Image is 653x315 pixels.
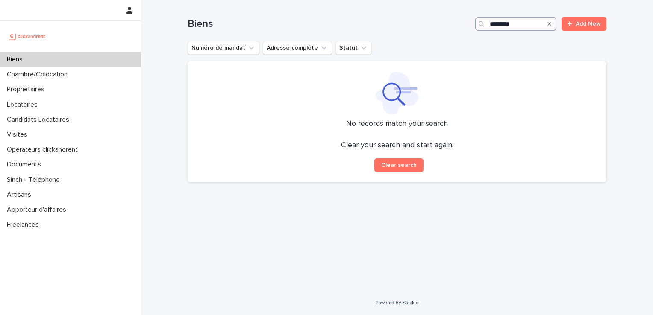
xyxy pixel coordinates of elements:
p: Visites [3,131,34,139]
p: Freelances [3,221,46,229]
p: Operateurs clickandrent [3,146,85,154]
p: Candidats Locataires [3,116,76,124]
a: Add New [562,17,606,31]
p: Apporteur d'affaires [3,206,73,214]
p: Locataires [3,101,44,109]
p: Artisans [3,191,38,199]
button: Numéro de mandat [188,41,259,55]
button: Adresse complète [263,41,332,55]
p: Biens [3,55,29,64]
h1: Biens [188,18,472,30]
p: Clear your search and start again. [341,141,453,150]
span: Clear search [381,162,417,168]
input: Search [475,17,556,31]
p: No records match your search [198,120,596,129]
p: Chambre/Colocation [3,70,74,79]
span: Add New [576,21,601,27]
img: UCB0brd3T0yccxBKYDjQ [7,28,48,45]
button: Statut [335,41,372,55]
a: Powered By Stacker [375,300,418,305]
button: Clear search [374,158,424,172]
p: Sinch - Téléphone [3,176,67,184]
p: Propriétaires [3,85,51,93]
p: Documents [3,160,48,169]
